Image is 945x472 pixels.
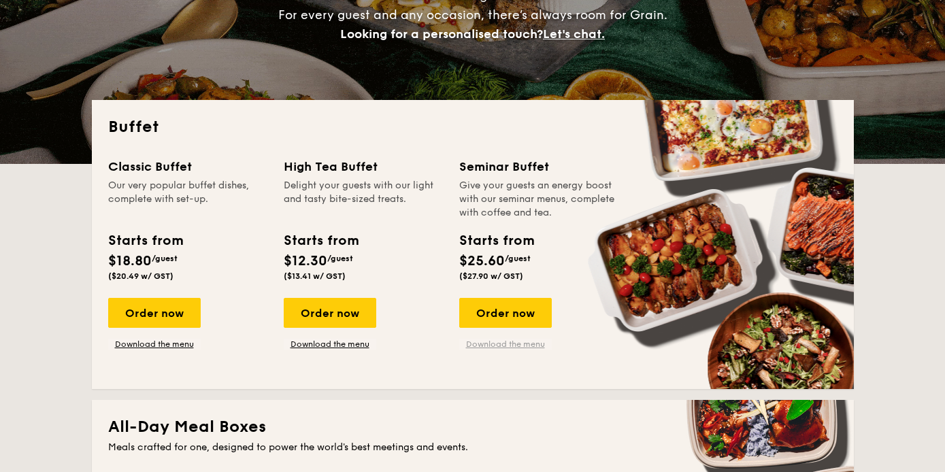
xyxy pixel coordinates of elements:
[108,253,152,269] span: $18.80
[284,271,346,281] span: ($13.41 w/ GST)
[108,416,838,438] h2: All-Day Meal Boxes
[459,179,618,220] div: Give your guests an energy boost with our seminar menus, complete with coffee and tea.
[108,271,173,281] span: ($20.49 w/ GST)
[108,179,267,220] div: Our very popular buffet dishes, complete with set-up.
[459,253,505,269] span: $25.60
[108,298,201,328] div: Order now
[284,231,358,251] div: Starts from
[505,254,531,263] span: /guest
[108,441,838,454] div: Meals crafted for one, designed to power the world's best meetings and events.
[108,157,267,176] div: Classic Buffet
[284,339,376,350] a: Download the menu
[284,298,376,328] div: Order now
[152,254,178,263] span: /guest
[108,116,838,138] h2: Buffet
[459,339,552,350] a: Download the menu
[284,253,327,269] span: $12.30
[543,27,605,41] span: Let's chat.
[108,339,201,350] a: Download the menu
[459,157,618,176] div: Seminar Buffet
[108,231,182,251] div: Starts from
[284,179,443,220] div: Delight your guests with our light and tasty bite-sized treats.
[459,231,533,251] div: Starts from
[340,27,543,41] span: Looking for a personalised touch?
[459,271,523,281] span: ($27.90 w/ GST)
[459,298,552,328] div: Order now
[284,157,443,176] div: High Tea Buffet
[327,254,353,263] span: /guest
